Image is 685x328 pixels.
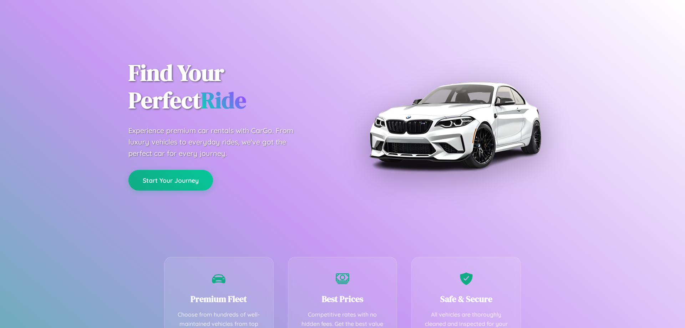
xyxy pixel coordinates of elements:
[175,293,263,305] h3: Premium Fleet
[128,125,307,159] p: Experience premium car rentals with CarGo. From luxury vehicles to everyday rides, we've got the ...
[422,293,510,305] h3: Safe & Secure
[128,59,332,114] h1: Find Your Perfect
[366,36,544,214] img: Premium BMW car rental vehicle
[201,85,246,116] span: Ride
[299,293,386,305] h3: Best Prices
[128,170,213,191] button: Start Your Journey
